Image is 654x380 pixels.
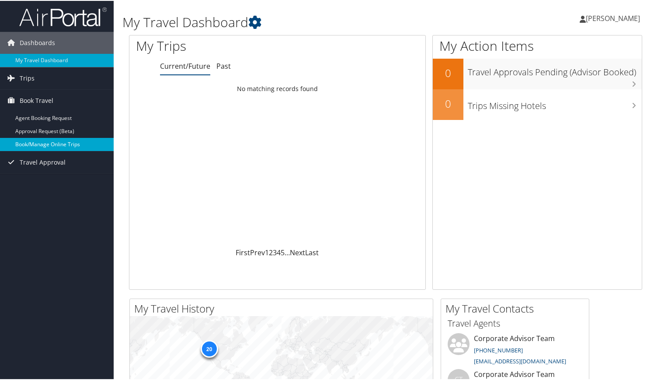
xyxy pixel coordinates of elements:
[20,151,66,172] span: Travel Approval
[474,356,566,364] a: [EMAIL_ADDRESS][DOMAIN_NAME]
[290,247,305,257] a: Next
[250,247,265,257] a: Prev
[285,247,290,257] span: …
[160,60,210,70] a: Current/Future
[269,247,273,257] a: 2
[433,58,642,88] a: 0Travel Approvals Pending (Advisor Booked)
[586,13,640,22] span: [PERSON_NAME]
[20,31,55,53] span: Dashboards
[20,89,53,111] span: Book Travel
[273,247,277,257] a: 3
[445,300,589,315] h2: My Travel Contacts
[236,247,250,257] a: First
[448,317,582,329] h3: Travel Agents
[19,6,107,26] img: airportal-logo.png
[468,61,642,77] h3: Travel Approvals Pending (Advisor Booked)
[305,247,319,257] a: Last
[281,247,285,257] a: 5
[136,36,296,54] h1: My Trips
[433,36,642,54] h1: My Action Items
[200,339,218,357] div: 20
[580,4,649,31] a: [PERSON_NAME]
[433,88,642,119] a: 0Trips Missing Hotels
[265,247,269,257] a: 1
[468,95,642,111] h3: Trips Missing Hotels
[122,12,473,31] h1: My Travel Dashboard
[277,247,281,257] a: 4
[433,95,463,110] h2: 0
[216,60,231,70] a: Past
[134,300,433,315] h2: My Travel History
[443,332,587,368] li: Corporate Advisor Team
[129,80,425,96] td: No matching records found
[433,65,463,80] h2: 0
[474,345,523,353] a: [PHONE_NUMBER]
[20,67,35,88] span: Trips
